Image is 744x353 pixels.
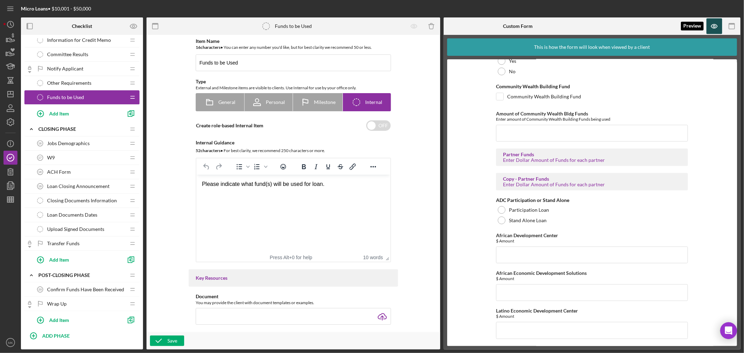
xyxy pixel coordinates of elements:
button: Strikethrough [335,162,346,172]
b: ADD PHASE [42,333,70,339]
button: Add Item [31,106,122,120]
button: Undo [201,162,212,172]
div: External and Milestone items are visible to clients. Use Internal for use by your office only. [196,84,391,91]
span: Funds to be Used [47,95,84,100]
b: 16 character s • [196,45,223,50]
div: Copy - Partner Funds [503,176,681,182]
button: Italic [310,162,322,172]
div: • $10,001 - $50,000 [21,6,91,12]
label: Community Wealth Building Fund [507,93,581,100]
div: Numbered list [251,162,269,172]
div: Funds to be Used [275,23,312,29]
b: 52 character s • [196,148,223,153]
button: Bold [298,162,310,172]
div: $ Amount [496,276,688,281]
b: Custom Form [503,23,533,29]
button: 10 words [363,255,383,260]
div: Post-Closing Phase [38,272,126,278]
label: Stand Alone Loan [509,218,547,223]
div: Key Resources [196,275,391,281]
div: Internal Guidance [196,140,391,145]
button: Reveal or hide additional toolbar items [367,162,379,172]
div: $ Amount [496,238,688,243]
div: For best clarity, we recommend 250 characters or more. [196,147,391,154]
span: Wrap Up [47,301,67,307]
div: Add Item [49,313,69,326]
span: Information for Credit Memo [47,37,111,43]
button: Insert/edit link [347,162,359,172]
div: Enter amount of Community Wealth Building Funds being used [496,117,688,122]
div: Press the Up and Down arrow keys to resize the editor. [383,253,390,262]
label: Participation Loan [509,207,549,213]
button: ADD PHASE [24,329,140,343]
tspan: 17 [38,156,42,159]
div: Partner Funds [503,152,681,157]
div: Press Alt+0 for help [261,255,322,260]
label: Create role-based Internal Item [196,122,263,128]
div: Add Item [49,253,69,266]
div: Save [167,336,177,346]
div: You can enter any number you'd like, but for best clarity we recommend 50 or less. [196,44,391,51]
span: Notify Applicant [47,66,83,72]
button: Underline [322,162,334,172]
div: Type [196,79,391,84]
span: Loan Closing Announcement [47,183,110,189]
button: MK [3,336,17,350]
button: Emojis [277,162,289,172]
button: Add Item [31,253,122,266]
b: Micro Loans [21,6,48,12]
button: Add Item [31,313,122,327]
label: No [509,69,516,74]
div: Add Item [49,107,69,120]
div: $ Amount [496,314,688,319]
tspan: 20 [38,288,42,291]
text: MK [8,341,13,345]
span: Committee Results [47,52,88,57]
label: African Development Center [496,232,558,238]
span: Transfer Funds [47,241,80,246]
label: Latino Economic Development Center [496,308,578,314]
span: W9 [47,155,55,160]
tspan: 16 [38,142,42,145]
tspan: 18 [38,170,42,174]
span: Loan Documents Dates [47,212,97,218]
div: Enter Dollar Amount of Funds for each partner [503,182,681,187]
div: Item Name [196,38,391,44]
label: MNI Sota Fund [496,346,529,352]
div: Community Wealth Building Fund [496,84,688,89]
iframe: Rich Text Area [196,175,390,253]
button: Redo [213,162,225,172]
b: Checklist [72,23,92,29]
div: Closing Phase [38,126,126,132]
div: Document [196,294,391,299]
div: Enter Dollar Amount of Funds for each partner [503,157,681,163]
span: ACH Form [47,169,71,175]
div: This is how the form will look when viewed by a client [534,38,650,56]
div: You may provide the client with document templates or examples. [196,299,391,306]
span: Upload Signed Documents [47,226,104,232]
span: Milestone [314,99,336,105]
label: African Economic Development Solutions [496,270,587,276]
tspan: 19 [38,185,42,188]
span: Closing Documents Information [47,198,117,203]
div: Open Intercom Messenger [720,322,737,339]
button: Save [150,336,184,346]
span: Internal [365,99,382,105]
span: Other Requirements [47,80,91,86]
div: ADC Participation or Stand Alone [496,197,688,203]
label: Yes [509,58,516,64]
span: Personal [266,99,285,105]
span: Jobs Demographics [47,141,90,146]
label: Amount of Community Wealth Bldg Funds [496,111,588,117]
div: Bullet list [233,162,251,172]
span: General [218,99,235,105]
span: Confirm Funds Have Been Received [47,287,124,292]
